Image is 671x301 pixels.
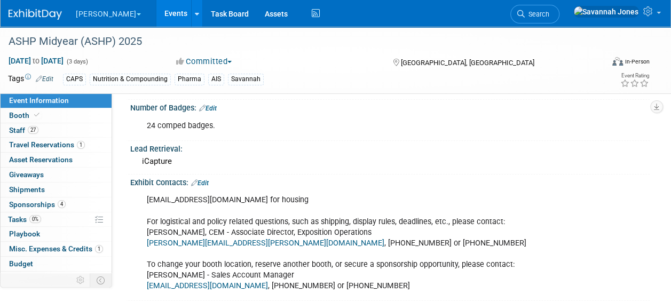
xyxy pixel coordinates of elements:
[1,108,112,123] a: Booth
[58,200,66,208] span: 4
[90,273,112,287] td: Toggle Event Tabs
[36,75,53,83] a: Edit
[8,215,41,224] span: Tasks
[1,168,112,182] a: Giveaways
[1,93,112,108] a: Event Information
[1,153,112,167] a: Asset Reservations
[63,74,86,85] div: CAPS
[401,59,534,67] span: [GEOGRAPHIC_DATA], [GEOGRAPHIC_DATA]
[9,126,38,134] span: Staff
[8,56,64,66] span: [DATE] [DATE]
[147,281,268,290] a: [EMAIL_ADDRESS][DOMAIN_NAME]
[9,229,40,238] span: Playbook
[90,74,171,85] div: Nutrition & Compounding
[9,140,85,149] span: Travel Reservations
[612,57,623,66] img: Format-Inperson.png
[66,58,88,65] span: (3 days)
[1,242,112,256] a: Misc. Expenses & Credits1
[130,100,650,114] div: Number of Badges:
[31,57,41,65] span: to
[172,56,236,67] button: Committed
[77,141,85,149] span: 1
[8,73,53,85] td: Tags
[9,111,42,120] span: Booth
[199,105,217,112] a: Edit
[9,259,33,268] span: Budget
[1,227,112,241] a: Playbook
[1,197,112,212] a: Sponsorships4
[525,10,549,18] span: Search
[1,138,112,152] a: Travel Reservations1
[130,175,650,188] div: Exhibit Contacts:
[130,141,650,154] div: Lead Retrieval:
[208,74,224,85] div: AIS
[34,112,40,118] i: Booth reservation complete
[28,126,38,134] span: 27
[175,74,204,85] div: Pharma
[228,74,264,85] div: Savannah
[9,170,44,179] span: Giveaways
[9,185,45,194] span: Shipments
[510,5,559,23] a: Search
[9,96,69,105] span: Event Information
[9,200,66,209] span: Sponsorships
[9,155,73,164] span: Asset Reservations
[95,245,103,253] span: 1
[9,244,103,253] span: Misc. Expenses & Credits
[1,257,112,271] a: Budget
[9,9,62,20] img: ExhibitDay
[556,56,650,72] div: Event Format
[191,179,209,187] a: Edit
[72,273,90,287] td: Personalize Event Tab Strip
[1,183,112,197] a: Shipments
[1,212,112,227] a: Tasks0%
[1,123,112,138] a: Staff27
[29,215,41,223] span: 0%
[139,115,547,137] div: 24 comped badges.
[620,73,649,78] div: Event Rating
[138,153,642,170] div: iCapture
[139,189,547,297] div: [EMAIL_ADDRESS][DOMAIN_NAME] for housing For logistical and policy related questions, such as shi...
[625,58,650,66] div: In-Person
[573,6,639,18] img: Savannah Jones
[147,239,384,248] a: [PERSON_NAME][EMAIL_ADDRESS][PERSON_NAME][DOMAIN_NAME]
[5,32,595,51] div: ASHP Midyear (ASHP) 2025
